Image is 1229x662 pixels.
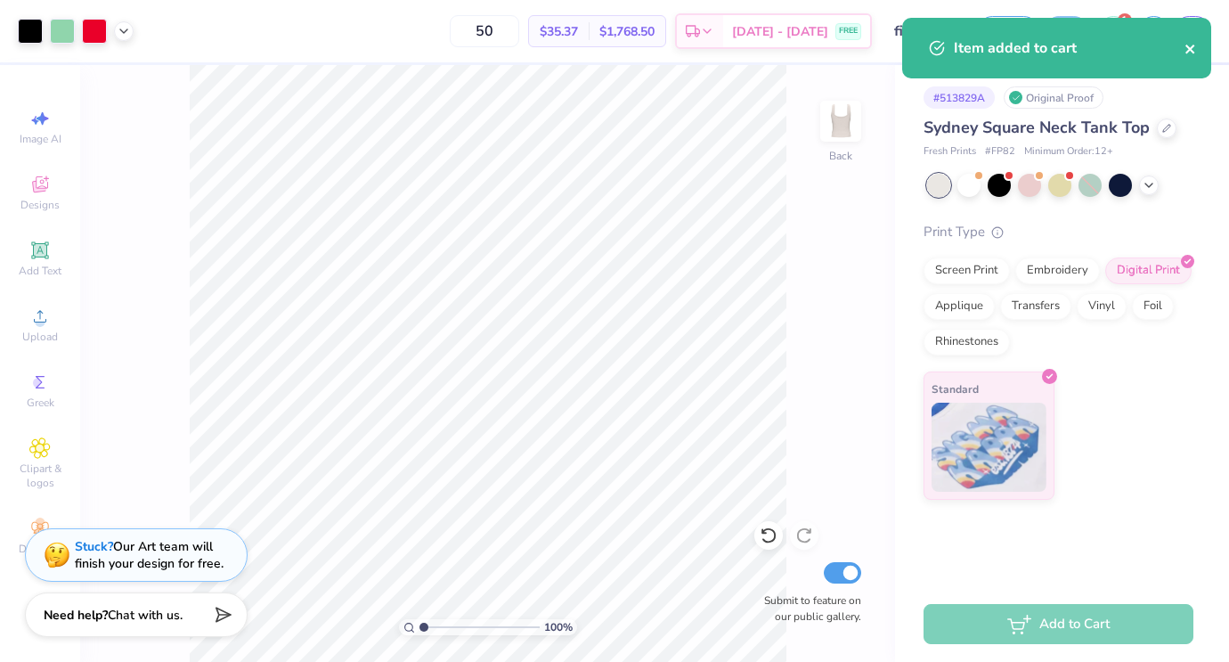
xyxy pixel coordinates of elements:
div: Embroidery [1015,257,1100,284]
span: Image AI [20,132,61,146]
img: Back [823,103,859,139]
span: FREE [839,25,858,37]
div: Our Art team will finish your design for free. [75,538,224,572]
span: Standard [932,380,979,398]
div: Screen Print [924,257,1010,284]
label: Submit to feature on our public gallery. [754,593,861,625]
img: Standard [932,403,1046,492]
input: Untitled Design [881,13,968,49]
span: Decorate [19,542,61,556]
button: close [1184,37,1197,59]
div: Back [829,148,852,164]
span: # FP82 [985,144,1015,159]
span: $35.37 [540,22,578,41]
div: Print Type [924,222,1193,242]
span: [DATE] - [DATE] [732,22,828,41]
span: 1 [1118,13,1132,28]
div: Foil [1132,293,1174,320]
span: Designs [20,198,60,212]
span: Clipart & logos [9,462,71,490]
div: Vinyl [1077,293,1127,320]
div: Rhinestones [924,329,1010,356]
span: Fresh Prints [924,144,976,159]
div: # 513829A [924,86,995,109]
span: Greek [27,396,54,410]
div: Digital Print [1105,257,1192,284]
span: Minimum Order: 12 + [1024,144,1113,159]
span: Chat with us. [108,607,183,624]
span: Upload [22,330,58,344]
input: – – [450,15,519,47]
div: Applique [924,293,995,320]
span: Add Text [19,264,61,278]
span: 100 % [544,619,573,635]
div: Item added to cart [954,37,1184,59]
strong: Stuck? [75,538,113,555]
div: Transfers [1000,293,1071,320]
span: $1,768.50 [599,22,655,41]
span: Sydney Square Neck Tank Top [924,117,1150,138]
strong: Need help? [44,607,108,624]
div: Original Proof [1004,86,1103,109]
